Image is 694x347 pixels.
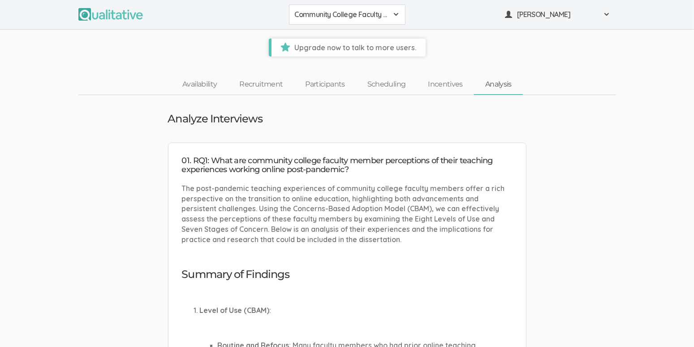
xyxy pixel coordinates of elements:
[500,4,616,25] button: [PERSON_NAME]
[289,4,405,25] button: Community College Faculty Experiences
[356,75,417,94] a: Scheduling
[228,75,294,94] a: Recruitment
[295,9,388,20] span: Community College Faculty Experiences
[182,269,513,280] h3: Summary of Findings
[517,9,598,20] span: [PERSON_NAME]
[294,75,356,94] a: Participants
[171,75,228,94] a: Availability
[649,304,694,347] iframe: Chat Widget
[269,39,426,56] a: Upgrade now to talk to more users.
[200,306,270,315] strong: Level of Use (CBAM)
[417,75,474,94] a: Incentives
[182,156,513,174] h4: 01. RQ1: What are community college faculty member perceptions of their teaching experiences work...
[78,8,143,21] img: Qualitative
[200,305,513,316] p: :
[272,39,426,56] span: Upgrade now to talk to more users.
[182,183,513,245] p: The post-pandemic teaching experiences of community college faculty members offer a rich perspect...
[168,113,263,125] h3: Analyze Interviews
[474,75,523,94] a: Analysis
